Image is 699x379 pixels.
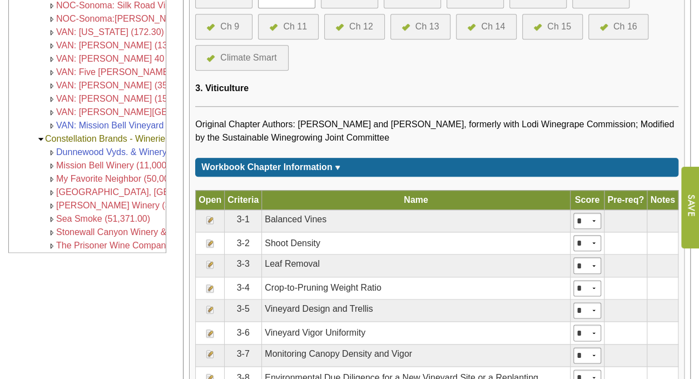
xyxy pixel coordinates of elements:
a: VAN: [PERSON_NAME] (139.30) [56,41,187,50]
a: The Prisoner Wine Company (350,000.00) [56,241,224,250]
img: icon-all-questions-answered.png [468,24,475,31]
a: VAN: [US_STATE] (172.30) [56,27,164,37]
div: Ch 13 [415,20,439,33]
td: Vineyard Design and Trellis [262,300,571,322]
span: Original Chapter Authors: [PERSON_NAME] and [PERSON_NAME], formerly with Lodi Winegrape Commissio... [195,119,674,142]
a: Ch 16 [600,20,637,33]
td: 3-4 [225,277,262,299]
a: VAN: [PERSON_NAME] 40 (35.30) [56,54,195,63]
img: sort_arrow_down.gif [335,166,340,169]
td: Shoot Density [262,232,571,255]
a: Ch 14 [468,20,505,33]
th: Name [262,190,571,210]
div: Climate Smart [220,51,276,64]
div: Ch 14 [481,20,505,33]
a: VAN: Five [PERSON_NAME] Vineyard (570.00) [56,67,244,77]
input: Submit [681,167,699,248]
td: Vineyard Vigor Uniformity [262,322,571,344]
img: Collapse Constellation Brands - Wineries [37,135,45,143]
a: Ch 15 [534,20,571,33]
td: Crop-to-Pruning Weight Ratio [262,277,571,299]
a: [PERSON_NAME] Winery (350,000.00) [56,201,212,210]
td: 3-3 [225,255,262,277]
td: 3-7 [225,344,262,366]
a: NOC-Sonoma:[PERSON_NAME] (17.00) [56,14,219,23]
img: icon-all-questions-answered.png [207,55,215,62]
a: Climate Smart [207,51,276,64]
img: icon-all-questions-answered.png [270,24,277,31]
td: Monitoring Canopy Density and Vigor [262,344,571,366]
th: Open [196,190,225,210]
img: icon-all-questions-answered.png [402,24,410,31]
td: 3-5 [225,300,262,322]
div: Click for more or less content [195,158,678,177]
div: Ch 12 [349,20,373,33]
td: 3-1 [225,210,262,232]
td: Leaf Removal [262,255,571,277]
span: Workbook Chapter Information [201,162,332,172]
a: [GEOGRAPHIC_DATA], [GEOGRAPHIC_DATA] (3,000,000.00) [56,187,307,197]
img: icon-all-questions-answered.png [336,24,344,31]
a: Sea Smoke (51,371.00) [56,214,150,223]
span: 3. Viticulture [195,83,249,93]
a: Mission Bell Winery (11,000,000.00) [56,161,199,170]
a: VAN: [PERSON_NAME] (350.00) [56,81,187,90]
a: Ch 13 [402,20,439,33]
a: Ch 12 [336,20,373,33]
th: Criteria [225,190,262,210]
div: Ch 16 [613,20,637,33]
a: Stonewall Canyon Winery & Vineyard (750,000.00) [56,227,257,237]
div: Ch 9 [220,20,239,33]
td: 3-6 [225,322,262,344]
a: My Favorite Neighbor (50,000.00) [56,174,189,183]
th: Notes [647,190,678,210]
a: Ch 11 [270,20,307,33]
img: icon-all-questions-answered.png [207,24,215,31]
a: VAN: [PERSON_NAME] (15.65) [56,94,182,103]
img: icon-all-questions-answered.png [600,24,608,31]
a: Dunnewood Vyds. & Winery (531,250.00) [56,147,220,157]
a: Ch 9 [207,20,241,33]
a: VAN: Mission Bell Vineyard (77.00) [56,121,194,130]
th: Score [570,190,604,210]
div: Ch 11 [283,20,307,33]
a: NOC-Sonoma: Silk Road Vineyard (122.50) [56,1,228,10]
td: Balanced Vines [262,210,571,232]
td: 3-2 [225,232,262,255]
th: Pre-req? [604,190,647,210]
a: Constellation Brands - Wineries [45,134,170,143]
a: VAN: [PERSON_NAME][GEOGRAPHIC_DATA] (410.00) [56,107,280,117]
div: Ch 15 [547,20,571,33]
img: icon-all-questions-answered.png [534,24,542,31]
